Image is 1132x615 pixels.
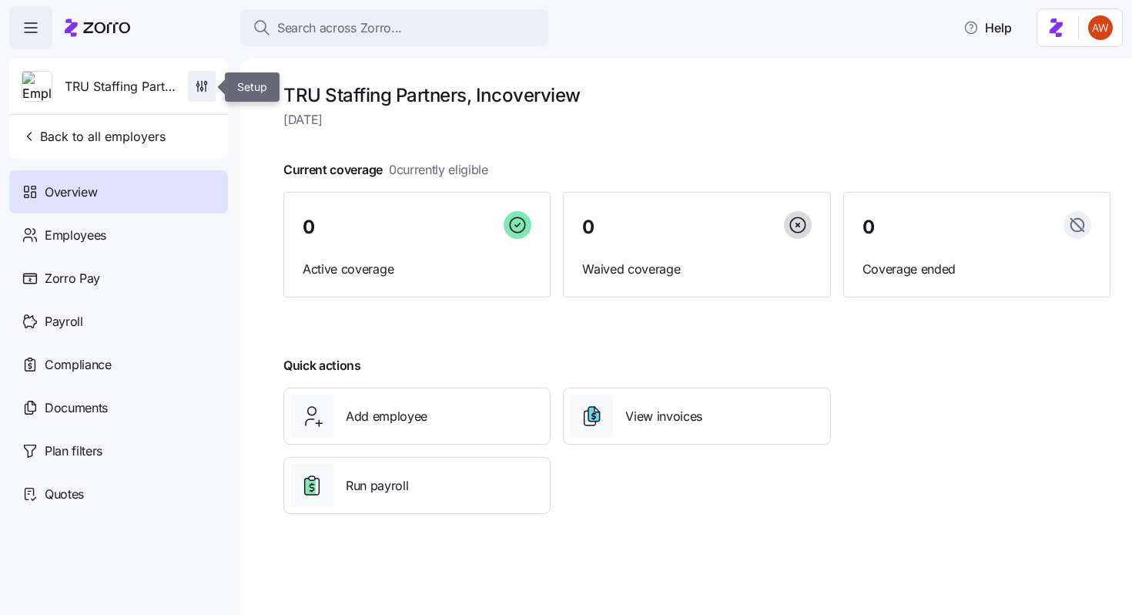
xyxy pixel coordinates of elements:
[283,110,1110,129] span: [DATE]
[9,170,228,213] a: Overview
[862,218,875,237] span: 0
[625,407,702,426] span: View invoices
[45,398,108,418] span: Documents
[277,18,402,38] span: Search across Zorro...
[15,121,172,152] button: Back to all employers
[1088,15,1113,40] img: 3c671664b44671044fa8929adf5007c6
[240,9,548,46] button: Search across Zorro...
[9,257,228,300] a: Zorro Pay
[9,343,228,386] a: Compliance
[22,127,166,146] span: Back to all employers
[45,226,106,245] span: Employees
[65,77,176,96] span: TRU Staffing Partners, Inc
[45,442,102,461] span: Plan filters
[862,260,1091,279] span: Coverage ended
[346,476,408,496] span: Run payroll
[9,472,228,516] a: Quotes
[283,83,1110,107] h1: TRU Staffing Partners, Inc overview
[45,355,112,375] span: Compliance
[45,485,84,504] span: Quotes
[346,407,427,426] span: Add employee
[9,386,228,429] a: Documents
[963,18,1012,37] span: Help
[45,183,97,202] span: Overview
[22,72,52,102] img: Employer logo
[582,218,594,237] span: 0
[9,213,228,257] a: Employees
[9,429,228,472] a: Plan filters
[283,356,361,375] span: Quick actions
[582,260,811,279] span: Waived coverage
[9,300,228,343] a: Payroll
[951,12,1024,43] button: Help
[303,218,315,237] span: 0
[389,160,488,180] span: 0 currently eligible
[45,269,100,288] span: Zorro Pay
[45,312,83,331] span: Payroll
[303,260,531,279] span: Active coverage
[283,160,488,180] span: Current coverage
